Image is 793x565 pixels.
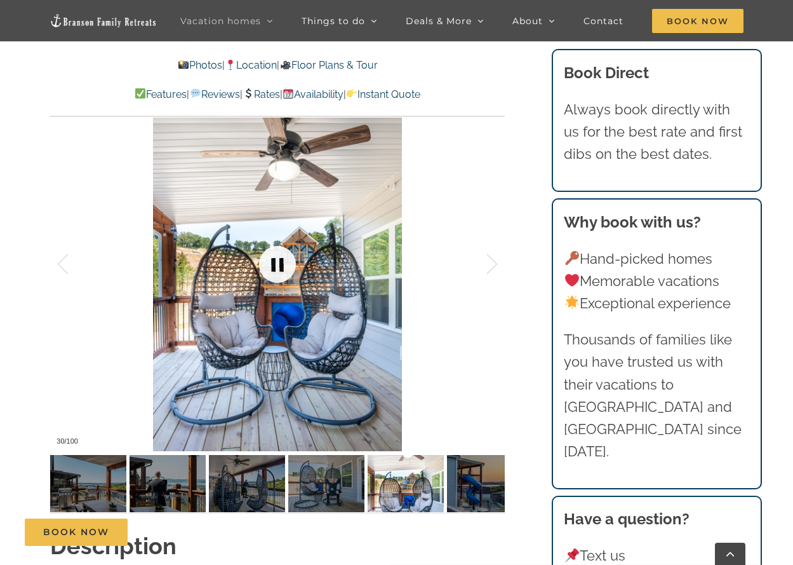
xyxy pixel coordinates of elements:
[564,248,749,315] p: Hand-picked homes Memorable vacations Exceptional experience
[302,17,365,25] span: Things to do
[180,17,261,25] span: Vacation homes
[564,329,749,463] p: Thousands of families like you have trusted us with their vacations to [GEOGRAPHIC_DATA] and [GEO...
[583,17,623,25] span: Contact
[130,455,206,512] img: 057-Skye-Retreat-Branson-Family-Retreats-Table-Rock-Lake-vacation-home-1572-scaled.jpg-nggid04191...
[564,64,649,82] b: Book Direct
[565,251,579,265] img: 🔑
[565,296,579,310] img: 🌟
[225,59,277,71] a: Location
[652,9,743,33] span: Book Now
[135,88,187,100] a: Features
[347,88,357,99] img: 👉
[565,548,579,562] img: 📌
[189,88,239,100] a: Reviews
[178,60,189,70] img: 📸
[243,88,253,99] img: 💲
[25,519,128,546] a: Book Now
[279,59,377,71] a: Floor Plans & Tour
[512,17,543,25] span: About
[564,510,690,528] strong: Have a question?
[346,88,420,100] a: Instant Quote
[565,273,579,287] img: ❤️
[288,455,364,512] img: 056-Skye-Retreat-Branson-Family-Retreats-Table-Rock-Lake-vacation-home-1676-scaled.jpg-nggid04190...
[283,88,343,100] a: Availability
[190,88,201,99] img: 💬
[50,13,157,28] img: Branson Family Retreats Logo
[281,60,291,70] img: 🎥
[178,59,222,71] a: Photos
[50,86,505,103] p: | | | |
[564,99,749,166] p: Always book directly with us for the best rate and first dibs on the best dates.
[368,455,444,512] img: 056-Skye-Retreat-Branson-Family-Retreats-Table-Rock-Lake-vacation-home-1500-scaled.jpg-nggid04192...
[406,17,472,25] span: Deals & More
[50,533,177,559] strong: Description
[225,60,236,70] img: 📍
[50,57,505,74] p: | |
[135,88,145,99] img: ✅
[243,88,280,100] a: Rates
[43,527,109,538] span: Book Now
[447,455,523,512] img: 076-Skye-Retreat-Branson-Family-Retreats-Table-Rock-Lake-vacation-home-1406-scaled.jpg-nggid04192...
[50,455,126,512] img: 057-Skye-Retreat-Branson-Family-Retreats-Table-Rock-Lake-vacation-home-1501-scaled.jpg-nggid04192...
[209,455,285,512] img: 055-Skye-Retreat-Branson-Family-Retreats-Table-Rock-Lake-vacation-home-1645-scaled.jpg-nggid04190...
[283,88,293,99] img: 📆
[564,211,749,234] h3: Why book with us?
